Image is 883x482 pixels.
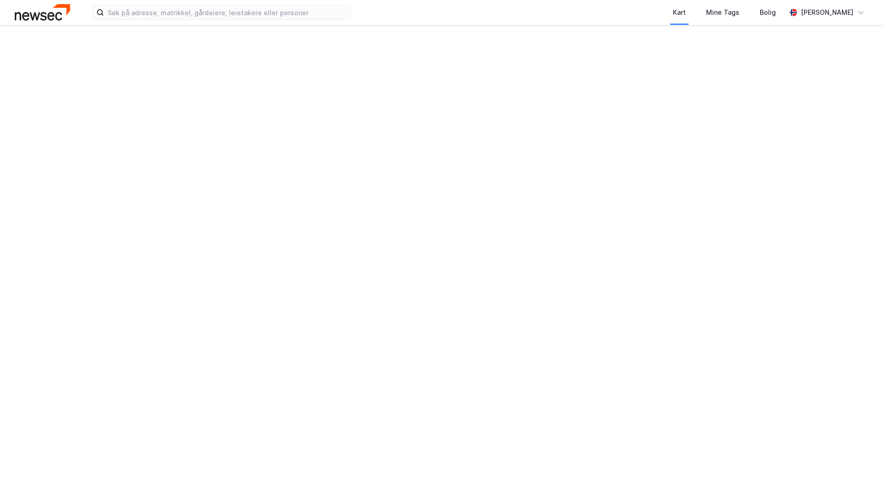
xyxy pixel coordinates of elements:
div: Mine Tags [706,7,739,18]
div: Kontrollprogram for chat [837,438,883,482]
input: Søk på adresse, matrikkel, gårdeiere, leietakere eller personer [104,6,351,19]
iframe: Chat Widget [837,438,883,482]
div: Kart [673,7,686,18]
div: [PERSON_NAME] [801,7,853,18]
img: newsec-logo.f6e21ccffca1b3a03d2d.png [15,4,70,20]
div: Bolig [760,7,776,18]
